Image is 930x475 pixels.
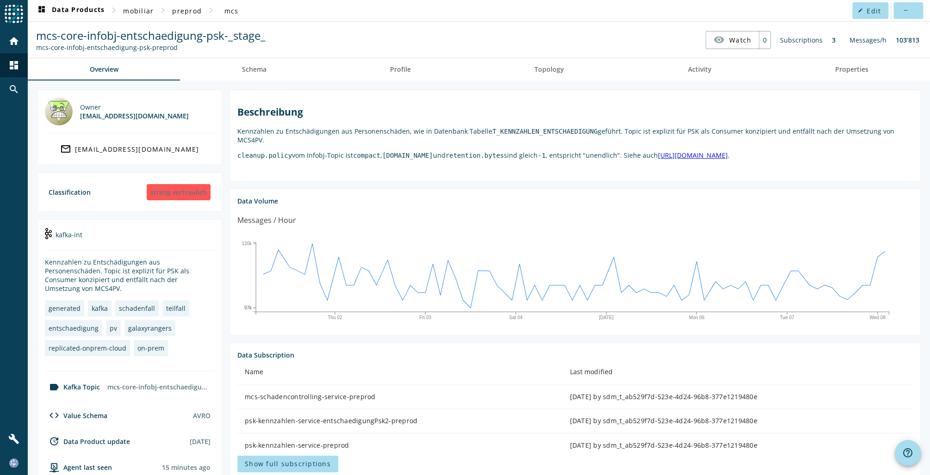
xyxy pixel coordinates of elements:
[80,111,189,120] div: [EMAIL_ADDRESS][DOMAIN_NAME]
[49,382,60,393] mat-icon: label
[237,151,913,160] p: vom Infobj-Topic ist , und sind gleich , entspricht "unendlich". Siehe auch .
[242,241,252,246] text: 120k
[45,462,112,473] div: agent-env-preprod
[123,6,154,15] span: mobiliar
[119,304,155,313] div: schadenfall
[237,197,913,205] div: Data Volume
[858,8,863,13] mat-icon: edit
[5,5,23,23] img: spoud-logo.svg
[509,315,522,320] text: Sat 04
[36,5,105,16] span: Data Products
[193,411,211,420] div: AVRO
[36,5,47,16] mat-icon: dashboard
[245,441,555,450] div: psk-kennzahlen-service-preprod
[45,98,73,125] img: galaxyrangers@mobi.ch
[49,410,60,421] mat-icon: code
[8,60,19,71] mat-icon: dashboard
[128,324,172,333] div: galaxyrangers
[49,188,91,197] div: Classification
[110,324,117,333] div: pv
[49,324,99,333] div: entschaedigung
[90,66,118,73] span: Overview
[538,152,546,159] code: -1
[845,31,891,49] div: Messages/h
[92,304,108,313] div: kafka
[157,5,168,16] mat-icon: chevron_right
[780,315,794,320] text: Tue 07
[891,31,924,49] div: 103’813
[775,31,827,49] div: Subscriptions
[245,459,331,468] span: Show full subscriptions
[599,315,614,320] text: [DATE]
[108,5,119,16] mat-icon: chevron_right
[237,456,338,472] button: Show full subscriptions
[80,103,189,111] div: Owner
[869,315,886,320] text: Wed 08
[237,127,913,144] p: Kennzahlen zu Entschädigungen aus Personenschäden, wie in Datenbank Tabelle geführt. Topic ist ex...
[237,152,292,159] code: cleanup.policy
[45,258,214,293] div: Kennzahlen zu Entschädigungen aus Personenschäden. Topic ist explizit für PSK als Consumer konzip...
[49,344,126,352] div: replicated-onprem-cloud
[49,304,81,313] div: generated
[706,31,759,48] button: Watch
[382,152,433,159] code: [DOMAIN_NAME]
[852,2,888,19] button: Edit
[903,8,908,13] mat-icon: more_horiz
[36,28,266,43] span: mcs-core-infobj-entschaedigung-psk-_stage_
[9,458,19,468] img: aa0cdc0a786726abc9c8a55358630a5e
[658,151,728,160] a: [URL][DOMAIN_NAME]
[759,31,770,49] div: 0
[104,379,214,395] div: mcs-core-infobj-entschaedigung-psk-preprod
[166,304,186,313] div: teilfall
[45,228,52,239] img: kafka-int
[237,351,913,359] div: Data Subscription
[172,6,202,15] span: preprod
[492,128,598,135] code: T_KENNZAHLEN_ENTSCHAEDIGUNG
[827,31,840,49] div: 3
[242,66,267,73] span: Schema
[162,463,211,472] div: Agents typically reports every 15min to 1h
[562,359,913,385] th: Last modified
[217,2,246,19] button: mcs
[45,436,130,447] div: Data Product update
[60,143,71,154] mat-icon: mail_outline
[902,447,913,458] mat-icon: help_outline
[8,84,19,95] mat-icon: search
[534,66,564,73] span: Topology
[32,2,108,19] button: Data Products
[205,5,217,16] mat-icon: chevron_right
[713,34,725,45] mat-icon: visibility
[119,2,157,19] button: mobiliar
[419,315,431,320] text: Fri 03
[328,315,342,320] text: Thu 02
[867,6,881,15] span: Edit
[353,152,380,159] code: compact
[562,385,913,409] td: [DATE] by sdm_t_ab529f7d-523e-4d24-96b8-377e1219480e
[75,145,199,154] div: [EMAIL_ADDRESS][DOMAIN_NAME]
[45,410,107,421] div: Value Schema
[45,382,100,393] div: Kafka Topic
[237,359,562,385] th: Name
[36,43,266,52] div: Kafka Topic: mcs-core-infobj-entschaedigung-psk-preprod
[390,66,411,73] span: Profile
[237,215,296,226] div: Messages / Hour
[147,184,211,200] div: streng vertraulich
[835,66,868,73] span: Properties
[245,392,555,401] div: mcs-schadencontrolling-service-preprod
[45,141,214,157] a: [EMAIL_ADDRESS][DOMAIN_NAME]
[168,2,205,19] button: preprod
[8,433,19,444] mat-icon: build
[244,305,252,310] text: 97k
[446,152,504,159] code: retention.bytes
[245,416,555,426] div: psk-kennzahlen-service-entschaedigungPsk2-preprod
[562,433,913,457] td: [DATE] by sdm_t_ab529f7d-523e-4d24-96b8-377e1219480e
[562,409,913,433] td: [DATE] by sdm_t_ab529f7d-523e-4d24-96b8-377e1219480e
[689,315,705,320] text: Mon 06
[45,227,214,250] div: kafka-int
[190,437,211,446] div: [DATE]
[137,344,164,352] div: on-prem
[49,436,60,447] mat-icon: update
[729,32,751,48] span: Watch
[224,6,239,15] span: mcs
[688,66,711,73] span: Activity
